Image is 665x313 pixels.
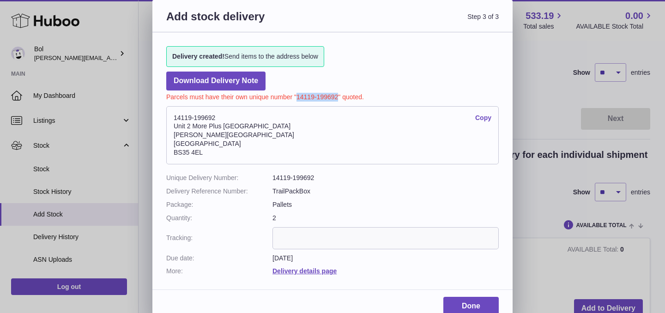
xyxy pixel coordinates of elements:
[272,187,499,196] dd: TrailPackBox
[172,52,318,61] span: Send items to the address below
[272,254,499,263] dd: [DATE]
[172,53,224,60] strong: Delivery created!
[166,90,499,102] p: Parcels must have their own unique number "14119-199692" quoted.
[166,106,499,164] address: 14119-199692 Unit 2 More Plus [GEOGRAPHIC_DATA] [PERSON_NAME][GEOGRAPHIC_DATA] [GEOGRAPHIC_DATA] ...
[166,267,272,276] dt: More:
[272,200,499,209] dd: Pallets
[166,72,266,90] a: Download Delivery Note
[332,9,499,35] span: Step 3 of 3
[166,254,272,263] dt: Due date:
[166,227,272,249] dt: Tracking:
[475,114,491,122] a: Copy
[272,267,337,275] a: Delivery details page
[272,174,499,182] dd: 14119-199692
[166,187,272,196] dt: Delivery Reference Number:
[166,214,272,223] dt: Quantity:
[166,174,272,182] dt: Unique Delivery Number:
[272,214,499,223] dd: 2
[166,200,272,209] dt: Package:
[166,9,332,35] h3: Add stock delivery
